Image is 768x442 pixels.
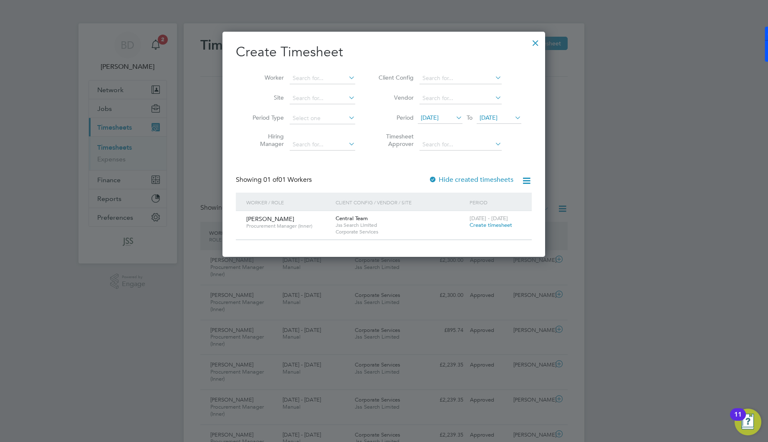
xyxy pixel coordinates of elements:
[376,114,414,121] label: Period
[336,215,368,222] span: Central Team
[429,176,513,184] label: Hide created timesheets
[244,193,333,212] div: Worker / Role
[263,176,312,184] span: 01 Workers
[246,94,284,101] label: Site
[464,112,475,123] span: To
[470,215,508,222] span: [DATE] - [DATE]
[290,139,355,151] input: Search for...
[735,409,761,435] button: Open Resource Center, 11 new notifications
[376,133,414,148] label: Timesheet Approver
[419,93,502,104] input: Search for...
[421,114,439,121] span: [DATE]
[263,176,278,184] span: 01 of
[480,114,498,121] span: [DATE]
[246,74,284,81] label: Worker
[376,94,414,101] label: Vendor
[236,43,532,61] h2: Create Timesheet
[470,221,512,229] span: Create timesheet
[333,193,467,212] div: Client Config / Vendor / Site
[290,93,355,104] input: Search for...
[419,73,502,84] input: Search for...
[246,215,294,223] span: [PERSON_NAME]
[246,223,329,229] span: Procurement Manager (Inner)
[246,133,284,148] label: Hiring Manager
[419,139,502,151] input: Search for...
[467,193,523,212] div: Period
[246,114,284,121] label: Period Type
[336,229,465,235] span: Corporate Services
[734,414,742,425] div: 11
[290,73,355,84] input: Search for...
[236,176,313,184] div: Showing
[290,113,355,124] input: Select one
[336,222,465,229] span: Jss Search Limited
[376,74,414,81] label: Client Config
